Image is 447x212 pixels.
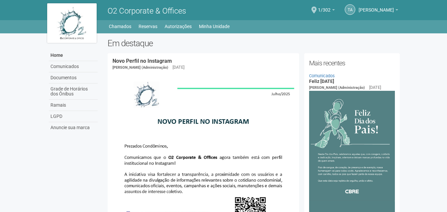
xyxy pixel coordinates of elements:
[108,6,186,16] span: O2 Corporate & Offices
[49,50,98,61] a: Home
[49,84,98,100] a: Grade de Horários dos Ônibus
[108,38,400,48] h2: Em destaque
[318,1,331,13] span: 1/302
[318,8,335,14] a: 1/302
[199,22,230,31] a: Minha Unidade
[369,85,381,90] div: [DATE]
[49,111,98,122] a: LGPD
[309,73,335,78] a: Comunicados
[112,65,168,70] span: [PERSON_NAME] (Administração)
[109,22,131,31] a: Chamados
[359,1,394,13] span: Thamiris Abdala
[165,22,192,31] a: Autorizações
[309,86,365,90] span: [PERSON_NAME] (Administração)
[47,3,97,43] img: logo.jpg
[49,100,98,111] a: Ramais
[49,72,98,84] a: Documentos
[49,122,98,133] a: Anuncie sua marca
[309,79,334,84] a: Feliz [DATE]
[359,8,398,14] a: [PERSON_NAME]
[173,64,184,70] div: [DATE]
[139,22,157,31] a: Reservas
[112,58,172,64] a: Novo Perfil no Instagram
[49,61,98,72] a: Comunicados
[309,58,395,68] h2: Mais recentes
[345,4,355,15] a: TA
